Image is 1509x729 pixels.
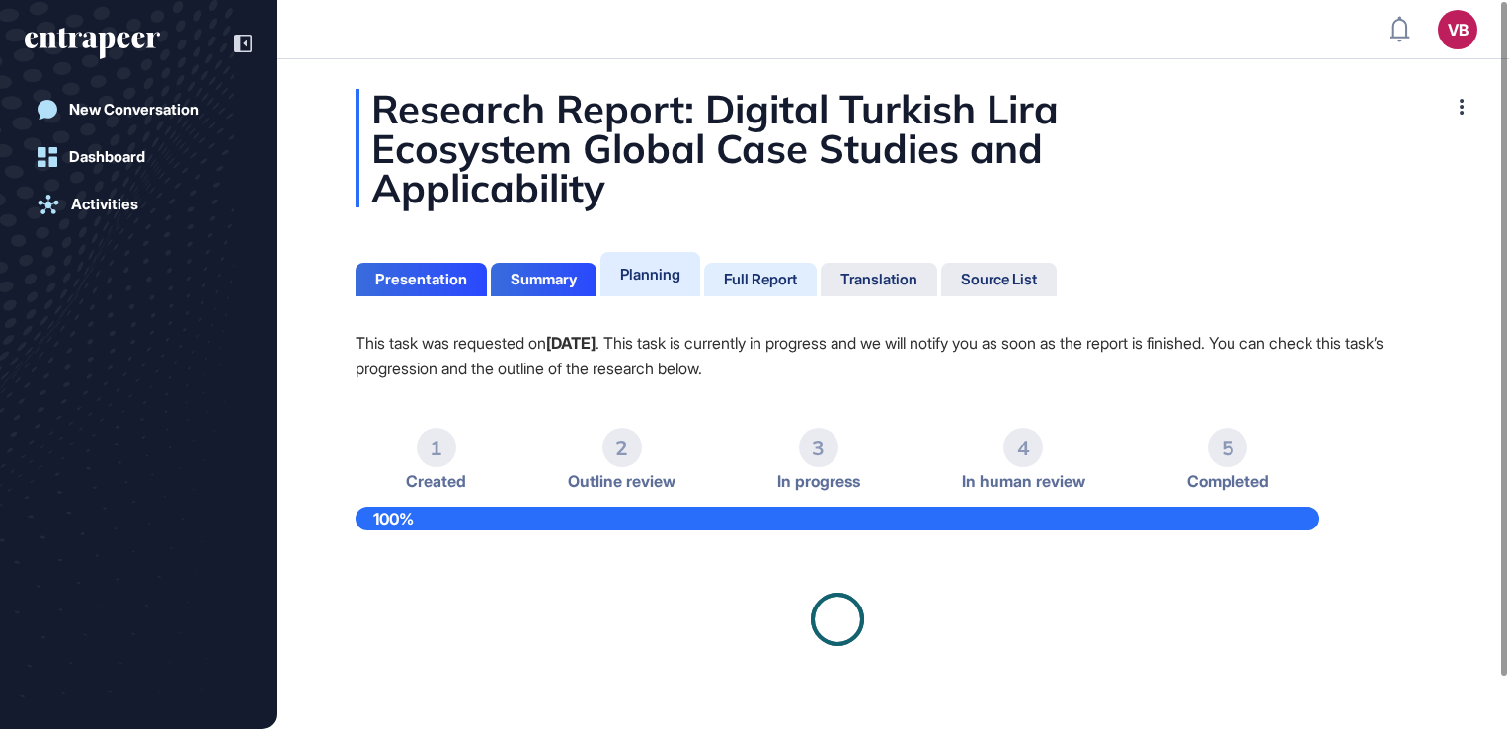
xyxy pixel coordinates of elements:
[406,472,466,491] span: Created
[777,472,860,491] span: In progress
[25,28,160,59] div: entrapeer-logo
[799,428,838,467] div: 3
[1003,428,1043,467] div: 4
[25,185,252,224] a: Activities
[962,472,1085,491] span: In human review
[620,265,680,283] div: Planning
[69,101,199,119] div: New Conversation
[71,196,138,213] div: Activities
[356,330,1430,381] p: This task was requested on . This task is currently in progress and we will notify you as soon as...
[511,271,577,288] div: Summary
[25,90,252,129] a: New Conversation
[840,271,917,288] div: Translation
[724,271,797,288] div: Full Report
[356,89,1430,207] div: Research Report: Digital Turkish Lira Ecosystem Global Case Studies and Applicability
[961,271,1037,288] div: Source List
[356,507,1319,530] div: 100%
[546,333,596,353] strong: [DATE]
[25,137,252,177] a: Dashboard
[602,428,642,467] div: 2
[417,428,456,467] div: 1
[1208,428,1247,467] div: 5
[69,148,145,166] div: Dashboard
[1438,10,1477,49] button: VB
[375,271,467,288] div: Presentation
[1187,472,1269,491] span: Completed
[568,472,675,491] span: Outline review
